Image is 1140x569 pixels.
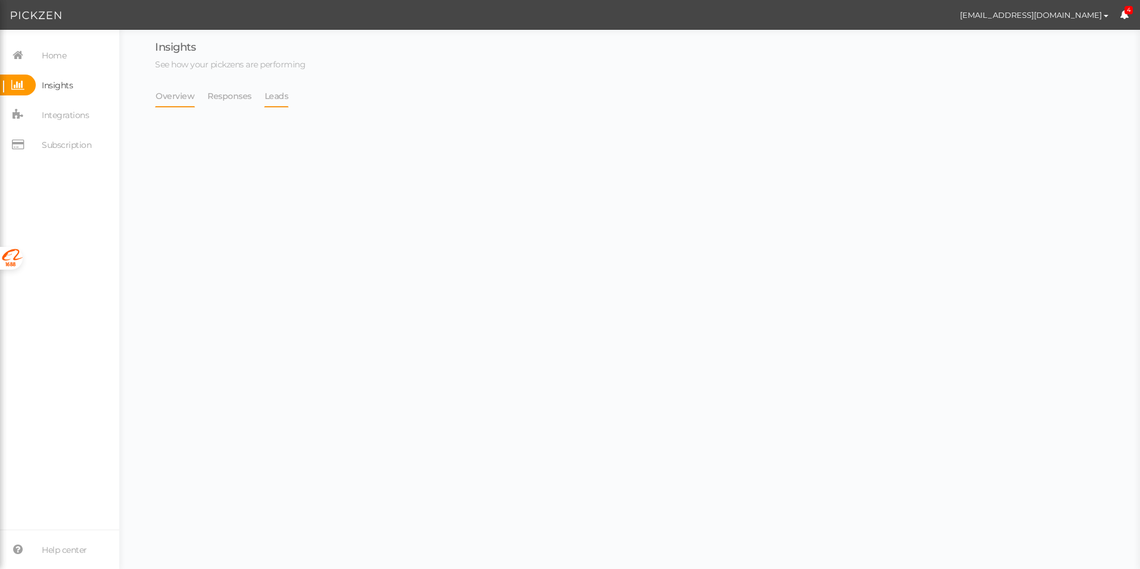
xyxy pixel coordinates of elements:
span: 4 [1124,6,1133,15]
span: Integrations [42,106,89,125]
span: Insights [155,41,196,54]
span: [EMAIL_ADDRESS][DOMAIN_NAME] [960,10,1102,20]
li: Overview [155,85,207,107]
a: Leads [264,85,289,107]
button: [EMAIL_ADDRESS][DOMAIN_NAME] [949,5,1120,25]
a: Responses [207,85,252,107]
span: See how your pickzens are performing [155,59,305,70]
span: Insights [42,76,73,95]
li: Responses [207,85,264,107]
img: Pickzen logo [11,8,61,23]
span: Help center [42,540,87,559]
a: Overview [155,85,195,107]
span: Subscription [42,135,91,154]
img: 8c801ccf6cf7b591238526ce0277185e [928,5,949,26]
li: Leads [264,85,301,107]
span: Home [42,46,66,65]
